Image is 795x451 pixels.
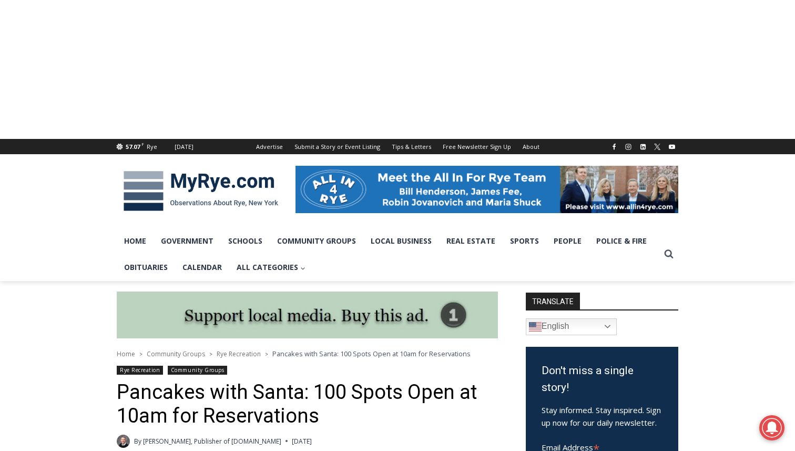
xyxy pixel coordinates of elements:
img: MyRye.com [117,164,285,218]
a: Real Estate [439,228,503,254]
span: > [209,350,212,358]
a: Government [154,228,221,254]
a: Sports [503,228,546,254]
a: Home [117,228,154,254]
span: By [134,436,141,446]
div: [DATE] [175,142,193,152]
a: Calendar [175,254,229,280]
span: > [139,350,142,358]
a: Local Business [363,228,439,254]
h3: Don't miss a single story! [542,363,662,396]
a: X [651,141,664,153]
a: Tips & Letters [386,139,437,154]
a: Instagram [622,141,635,153]
a: Home [117,349,135,358]
a: Linkedin [637,141,649,153]
a: Advertise [250,139,289,154]
a: Rye Recreation [117,366,163,375]
button: View Search Form [659,245,678,264]
a: English [526,318,617,335]
p: Stay informed. Stay inspired. Sign up now for our daily newsletter. [542,404,662,429]
a: Community Groups [270,228,363,254]
img: All in for Rye [295,166,678,213]
a: Author image [117,435,130,448]
nav: Breadcrumbs [117,348,498,359]
nav: Secondary Navigation [250,139,545,154]
a: All Categories [229,254,313,280]
a: People [546,228,589,254]
img: en [529,320,542,333]
a: Free Newsletter Sign Up [437,139,517,154]
span: > [265,350,268,358]
a: Submit a Story or Event Listing [289,139,386,154]
a: Facebook [608,141,620,153]
div: Rye [147,142,157,152]
a: Rye Recreation [217,349,261,358]
time: [DATE] [292,436,312,446]
a: Community Groups [147,349,205,358]
span: All Categories [237,262,305,273]
a: Police & Fire [589,228,654,254]
a: About [517,139,545,154]
h1: Pancakes with Santa: 100 Spots Open at 10am for Reservations [117,380,498,428]
a: Community Groups [168,366,227,375]
span: F [141,141,144,147]
a: YouTube [666,141,678,153]
a: Schools [221,228,270,254]
strong: TRANSLATE [526,293,580,309]
a: Obituaries [117,254,175,280]
span: Pancakes with Santa: 100 Spots Open at 10am for Reservations [272,349,471,358]
img: support local media, buy this ad [117,292,498,339]
a: [PERSON_NAME], Publisher of [DOMAIN_NAME] [143,437,281,446]
span: 57.07 [126,143,140,151]
nav: Primary Navigation [117,228,659,281]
